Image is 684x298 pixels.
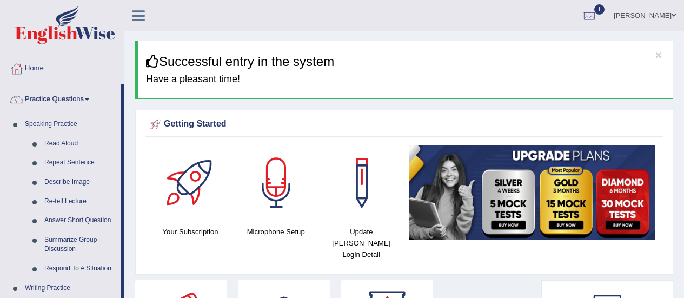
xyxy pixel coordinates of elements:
a: Writing Practice [20,279,121,298]
a: Home [1,54,124,81]
h4: Have a pleasant time! [146,74,665,85]
a: Summarize Group Discussion [39,230,121,259]
h3: Successful entry in the system [146,55,665,69]
a: Describe Image [39,173,121,192]
a: Practice Questions [1,84,121,111]
h4: Update [PERSON_NAME] Login Detail [324,226,399,260]
a: Read Aloud [39,134,121,154]
span: 1 [594,4,605,15]
a: Answer Short Question [39,211,121,230]
a: Re-tell Lecture [39,192,121,211]
h4: Your Subscription [153,226,228,237]
h4: Microphone Setup [238,226,313,237]
button: × [655,49,662,61]
a: Respond To A Situation [39,259,121,279]
div: Getting Started [148,116,661,133]
a: Repeat Sentence [39,153,121,173]
img: small5.jpg [409,145,655,240]
a: Speaking Practice [20,115,121,134]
